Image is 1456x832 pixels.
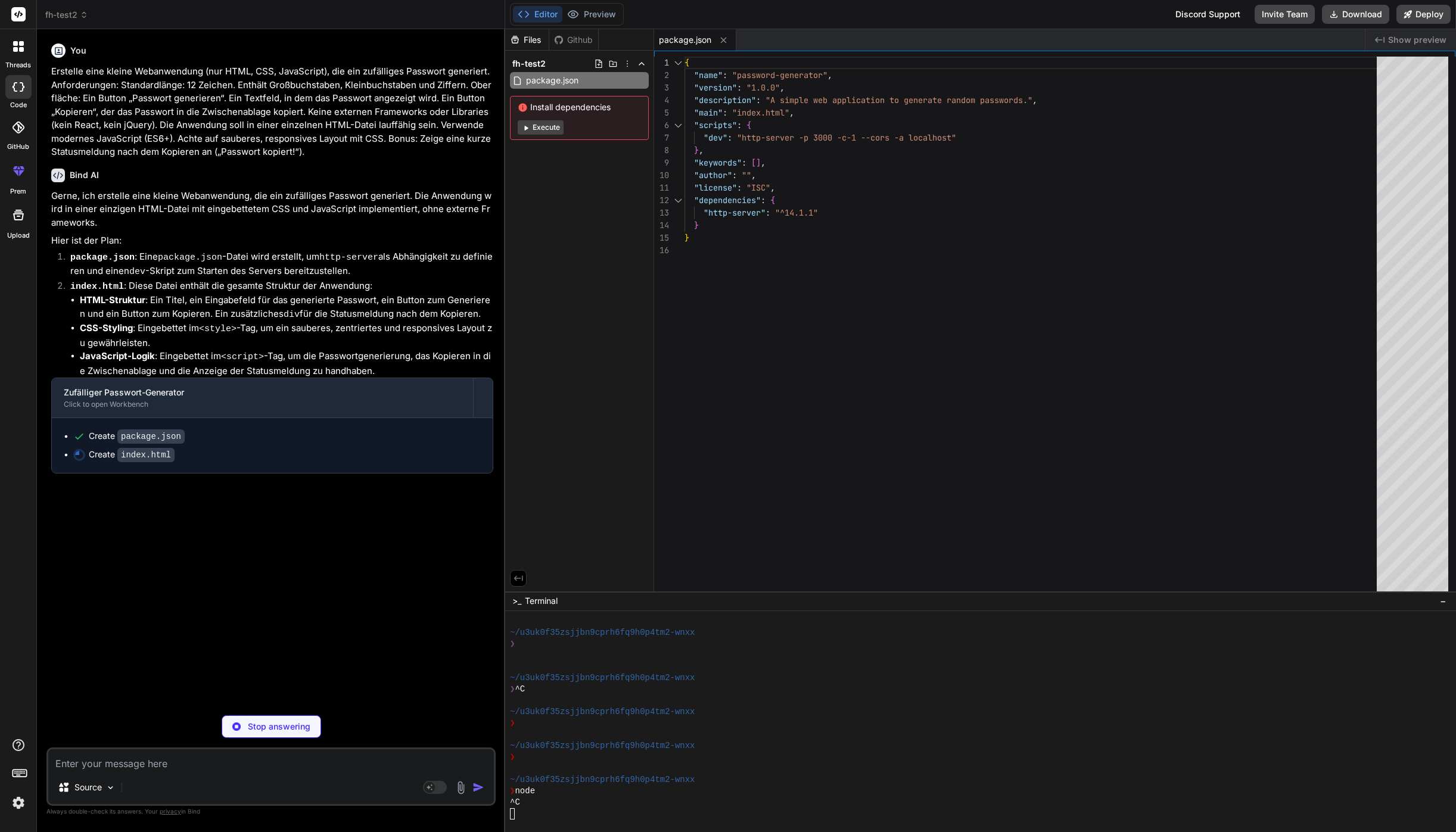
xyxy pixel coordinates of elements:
[117,448,175,462] code: index.html
[80,350,493,378] li: : Eingebettet im -Tag, um die Passwortgenerierung, das Kopieren in die Zwischenablage und die Anz...
[129,267,145,277] code: dev
[1388,34,1446,46] span: Show preview
[61,279,493,378] li: : Diese Datei enthält die gesamte Struktur der Anwendung:
[510,718,515,729] span: ❯
[654,132,669,144] div: 7
[199,324,237,334] code: <style>
[737,82,742,93] span: :
[158,253,222,263] code: package.json
[510,638,515,650] span: ❯
[723,70,727,80] span: :
[770,195,775,205] span: {
[694,220,699,230] span: }
[513,6,562,23] button: Editor
[654,157,669,169] div: 9
[751,157,756,168] span: [
[5,60,31,70] label: threads
[775,207,818,218] span: "^14.1.1"
[1396,5,1451,24] button: Deploy
[1168,5,1247,24] div: Discord Support
[694,70,723,80] span: "name"
[505,34,549,46] div: Files
[670,119,686,132] div: Click to collapse the range.
[80,350,155,362] strong: JavaScript-Logik
[704,207,766,218] span: "http-server"
[117,429,185,444] code: package.json
[515,786,535,797] span: node
[64,387,461,398] div: Zufälliger Passwort-Generator
[694,95,756,105] span: "description"
[45,9,88,21] span: fh-test2
[766,207,770,218] span: :
[742,170,751,180] span: ""
[510,786,515,797] span: ❯
[654,57,669,69] div: 1
[699,145,704,155] span: ,
[10,100,27,110] label: code
[761,157,766,168] span: ,
[562,6,621,23] button: Preview
[654,119,669,132] div: 6
[46,806,496,817] p: Always double-check its answers. Your in Bind
[1255,5,1315,24] button: Invite Team
[549,34,598,46] div: Github
[248,721,310,733] p: Stop answering
[7,142,29,152] label: GitHub
[654,94,669,107] div: 4
[723,107,727,118] span: :
[694,107,723,118] span: "main"
[742,157,746,168] span: :
[766,95,1004,105] span: "A simple web application to generate random passw
[512,58,546,70] span: fh-test2
[510,774,695,786] span: ~/u3uk0f35zsjjbn9cprh6fq9h0p4tm2-wnxx
[7,230,30,241] label: Upload
[694,157,742,168] span: "keywords"
[525,595,558,607] span: Terminal
[654,69,669,82] div: 2
[70,253,135,263] code: package.json
[510,672,695,684] span: ~/u3uk0f35zsjjbn9cprh6fq9h0p4tm2-wnxx
[756,157,761,168] span: ]
[51,65,493,159] p: Erstelle eine kleine Webanwendung (nur HTML, CSS, JavaScript), die ein zufälliges Passwort generi...
[654,207,669,219] div: 13
[670,57,686,69] div: Click to collapse the range.
[52,378,473,417] button: Zufälliger Passwort-GeneratorClick to open Workbench
[510,706,695,718] span: ~/u3uk0f35zsjjbn9cprh6fq9h0p4tm2-wnxx
[694,82,737,93] span: "version"
[685,232,689,243] span: }
[61,250,493,279] li: : Eine -Datei wird erstellt, um als Abhängigkeit zu definieren und einen -Skript zum Starten des ...
[80,294,493,322] li: : Ein Titel, ein Eingabefeld für das generierte Passwort, ein Button zum Generieren und ein Butto...
[89,448,175,461] div: Create
[654,219,669,232] div: 14
[732,107,789,118] span: "index.html"
[654,169,669,182] div: 10
[694,145,699,155] span: }
[10,186,26,197] label: prem
[1004,95,1032,105] span: ords."
[512,595,521,607] span: >_
[51,234,493,248] p: Hier ist der Plan:
[654,82,669,94] div: 3
[80,322,493,350] li: : Eingebettet im -Tag, um ein sauberes, zentriertes und responsives Layout zu gewährleisten.
[737,120,742,130] span: :
[751,170,756,180] span: ,
[472,781,484,793] img: icon
[670,194,686,207] div: Click to collapse the range.
[654,182,669,194] div: 11
[770,182,775,193] span: ,
[510,752,515,763] span: ❯
[654,144,669,157] div: 8
[732,170,737,180] span: :
[80,322,133,334] strong: CSS-Styling
[756,95,761,105] span: :
[454,781,468,794] img: attachment
[694,120,737,130] span: "scripts"
[685,57,689,68] span: {
[746,120,751,130] span: {
[89,430,185,443] div: Create
[1440,595,1446,607] span: −
[525,73,580,88] span: package.json
[654,194,669,207] div: 12
[64,400,461,409] div: Click to open Workbench
[510,684,515,695] span: ❯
